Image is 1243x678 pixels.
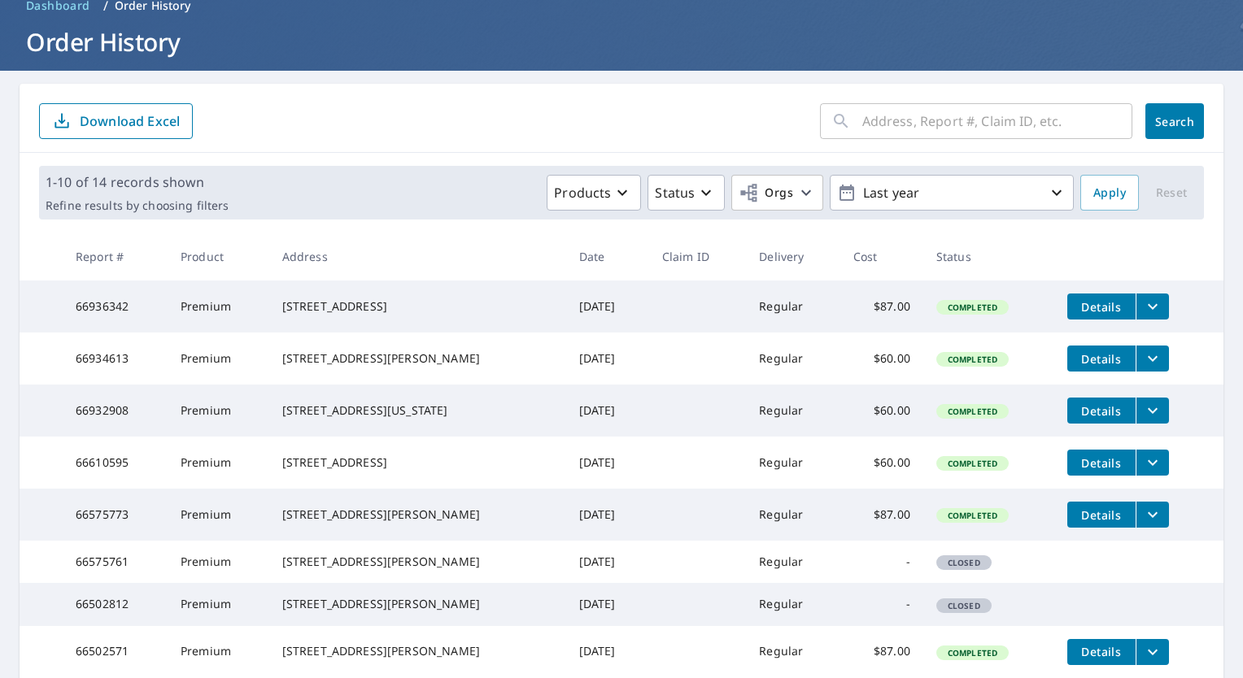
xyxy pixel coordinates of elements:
button: filesDropdownBtn-66575773 [1136,502,1169,528]
button: detailsBtn-66610595 [1067,450,1136,476]
div: [STREET_ADDRESS][PERSON_NAME] [282,506,553,523]
td: [DATE] [566,626,649,678]
span: Details [1077,455,1126,471]
td: Premium [168,332,269,385]
div: [STREET_ADDRESS][US_STATE] [282,402,553,419]
p: Last year [857,179,1047,207]
td: [DATE] [566,280,649,332]
td: 66936342 [63,280,168,332]
td: 66932908 [63,385,168,437]
td: Regular [746,280,840,332]
th: Claim ID [649,233,747,280]
span: Details [1077,351,1126,367]
button: filesDropdownBtn-66502571 [1136,639,1169,665]
span: Completed [938,302,1007,313]
button: filesDropdownBtn-66936342 [1136,293,1169,319]
div: [STREET_ADDRESS][PERSON_NAME] [282,554,553,570]
th: Delivery [746,233,840,280]
th: Product [168,233,269,280]
td: Premium [168,583,269,625]
button: Status [648,175,725,211]
td: 66575773 [63,489,168,541]
td: Premium [168,385,269,437]
button: Products [547,175,641,211]
td: [DATE] [566,583,649,625]
div: [STREET_ADDRESS] [282,298,553,315]
td: [DATE] [566,489,649,541]
td: - [840,541,923,583]
span: Details [1077,507,1126,523]
td: Premium [168,626,269,678]
div: [STREET_ADDRESS][PERSON_NAME] [282,350,553,367]
td: [DATE] [566,437,649,489]
td: Regular [746,626,840,678]
td: $87.00 [840,626,923,678]
td: Regular [746,385,840,437]
button: filesDropdownBtn-66932908 [1136,398,1169,424]
td: 66610595 [63,437,168,489]
button: Download Excel [39,103,193,139]
td: Premium [168,541,269,583]
td: $60.00 [840,437,923,489]
p: 1-10 of 14 records shown [46,172,229,192]
td: 66934613 [63,332,168,385]
span: Completed [938,510,1007,521]
div: [STREET_ADDRESS][PERSON_NAME] [282,596,553,612]
button: detailsBtn-66936342 [1067,293,1136,319]
button: detailsBtn-66502571 [1067,639,1136,665]
p: Status [655,183,695,202]
button: detailsBtn-66934613 [1067,346,1136,372]
span: Closed [938,557,990,568]
span: Details [1077,299,1126,315]
td: Regular [746,583,840,625]
td: Premium [168,280,269,332]
button: filesDropdownBtn-66610595 [1136,450,1169,476]
td: [DATE] [566,332,649,385]
button: Orgs [731,175,823,211]
th: Cost [840,233,923,280]
button: filesDropdownBtn-66934613 [1136,346,1169,372]
td: Premium [168,489,269,541]
td: $60.00 [840,332,923,385]
td: 66502812 [63,583,168,625]
button: Apply [1080,175,1139,211]
p: Download Excel [80,112,180,130]
td: Regular [746,437,840,489]
span: Completed [938,354,1007,365]
th: Address [269,233,566,280]
th: Report # [63,233,168,280]
td: $87.00 [840,489,923,541]
td: [DATE] [566,541,649,583]
span: Search [1158,114,1191,129]
span: Apply [1093,183,1126,203]
td: $60.00 [840,385,923,437]
span: Details [1077,644,1126,659]
p: Refine results by choosing filters [46,198,229,213]
td: - [840,583,923,625]
span: Orgs [739,183,793,203]
td: [DATE] [566,385,649,437]
button: Last year [830,175,1074,211]
button: detailsBtn-66575773 [1067,502,1136,528]
span: Completed [938,647,1007,658]
td: Premium [168,437,269,489]
td: 66575761 [63,541,168,583]
span: Details [1077,403,1126,419]
input: Address, Report #, Claim ID, etc. [862,98,1132,144]
div: [STREET_ADDRESS] [282,454,553,471]
span: Completed [938,406,1007,417]
td: $87.00 [840,280,923,332]
span: Closed [938,600,990,611]
th: Status [923,233,1054,280]
h1: Order History [20,25,1223,59]
span: Completed [938,458,1007,469]
p: Products [554,183,611,202]
td: Regular [746,332,840,385]
td: Regular [746,489,840,541]
td: 66502571 [63,626,168,678]
th: Date [566,233,649,280]
td: Regular [746,541,840,583]
button: detailsBtn-66932908 [1067,398,1136,424]
button: Search [1145,103,1204,139]
div: [STREET_ADDRESS][PERSON_NAME] [282,643,553,659]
